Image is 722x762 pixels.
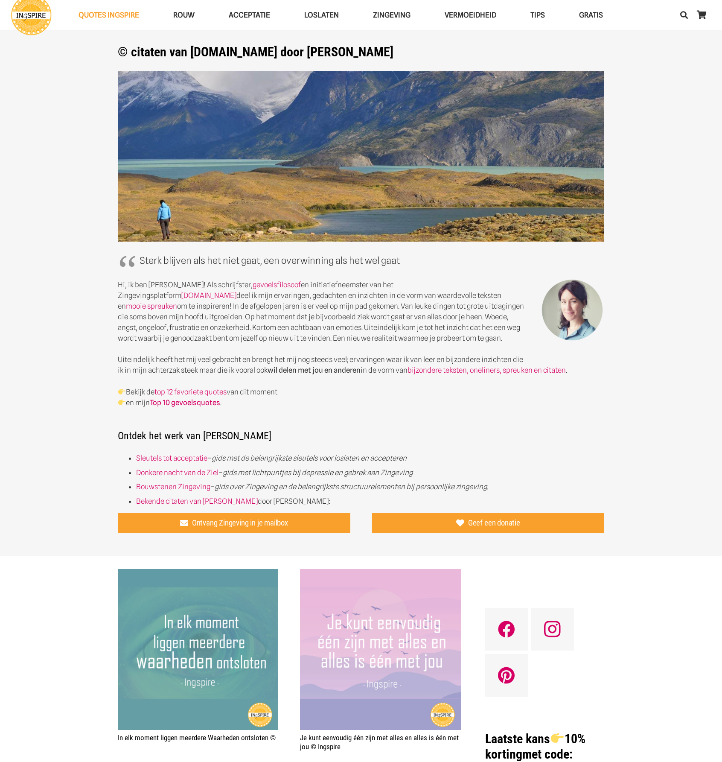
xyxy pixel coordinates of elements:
[181,291,236,300] a: [DOMAIN_NAME]
[485,731,585,762] strong: Laatste kans 10% korting
[428,4,513,26] a: VERMOEIDHEIDVERMOEIDHEID Menu
[513,4,562,26] a: TIPSTIPS Menu
[118,354,604,376] p: Uiteindelijk heeft het mij veel gebracht en brengt het mij nog steeds veel; ervaringen waar ik va...
[136,482,605,492] li: –
[531,608,574,651] a: Instagram
[229,11,270,19] span: Acceptatie
[118,44,604,60] h1: © citaten van [DOMAIN_NAME] door [PERSON_NAME]
[579,11,603,19] span: GRATIS
[136,497,258,505] a: Bekende citaten van [PERSON_NAME]
[136,454,207,462] a: Sleutels tot acceptatie
[192,519,288,528] span: Ontvang Zingeving in je mailbox
[562,4,620,26] a: GRATISGRATIS Menu
[126,302,177,310] a: mooie spreuken
[79,11,139,19] span: QUOTES INGSPIRE
[445,11,496,19] span: VERMOEIDHEID
[300,733,459,750] a: Je kunt eenvoudig één zijn met alles en alles is één met jou © Ingspire
[136,482,210,491] a: Bouwstenen Zingeving
[118,569,278,730] a: In elk moment liggen meerdere Waarheden ontsloten ©
[140,253,582,269] p: Sterk blijven als het niet gaat, een overwinning als het wel gaat
[304,11,339,19] span: Loslaten
[373,11,410,19] span: Zingeving
[118,387,604,408] p: Bekijk de van dit moment en mijn .
[118,513,350,534] a: Ontvang Zingeving in je mailbox
[300,569,460,730] a: Je kunt eenvoudig één zijn met alles en alles is één met jou © Ingspire
[61,4,156,26] a: QUOTES INGSPIREQUOTES INGSPIRE Menu
[136,468,218,477] a: Donkere nacht van de Ziel
[408,366,566,374] a: bijzondere teksten, oneliners, spreuken en citaten
[156,4,212,26] a: ROUWROUW Menu
[215,482,488,491] em: gids over Zingeving en de belangrijkste structuurelementen bij persoonlijke zingeving.
[223,468,413,477] em: gids met lichtpuntjes bij depressie en gebrek aan Zingeving
[173,11,195,19] span: ROUW
[118,419,604,442] h2: Ontdek het werk van [PERSON_NAME]
[253,280,301,289] a: gevoelsfilosoof
[118,733,276,742] a: In elk moment liggen meerdere Waarheden ontsloten ©
[356,4,428,26] a: ZingevingZingeving Menu
[675,4,693,26] a: Zoeken
[485,654,528,697] a: Pinterest
[540,280,604,344] img: Inge Geertzen - schrijfster Ingspire.nl, markteer en handmassage therapeut
[551,732,564,744] img: 👉
[118,71,604,242] img: Spreuken en Levenslessen van Inge oprichtster van Ingspire het platform voor zingeving
[372,513,605,534] a: Geef een donatie
[212,4,287,26] a: AcceptatieAcceptatie Menu
[136,453,605,464] li: –
[136,467,605,478] li: –
[136,496,605,507] li: door [PERSON_NAME]:
[268,366,361,374] b: wil delen met jou en anderen
[287,4,356,26] a: LoslatenLoslaten Menu
[300,569,460,730] img: Je kunt eenvoudig 1 zijn met alles en alles is 1 met jou - citaat van Inge Geertzen op het zingev...
[212,454,407,462] em: gids met de belangrijkste sleutels voor loslaten en accepteren
[485,608,528,651] a: Facebook
[468,519,520,528] span: Geef een donatie
[118,399,125,406] img: 👉
[118,388,125,395] img: 👉
[118,280,604,344] p: Hi, ik ben [PERSON_NAME]! Als schrijfster, en initiatiefneemster van het Zingevingsplatform deel ...
[118,569,278,730] img: In elk moment liggen meerdere waarheden ontsloten - citaat van Inge Geertzen copyright Ingspire Z...
[150,398,220,407] a: Top 10 gevoelsquotes
[530,11,545,19] span: TIPS
[154,388,227,396] a: top 12 favoriete quotes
